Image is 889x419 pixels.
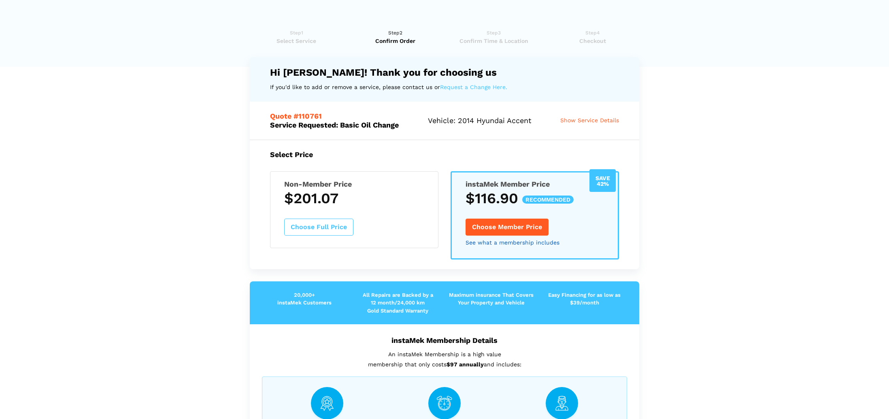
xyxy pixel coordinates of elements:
[349,29,442,45] a: Step2
[522,196,574,204] span: recommended
[270,112,419,129] h5: Service Requested: Basic Oil Change
[270,67,619,78] h4: Hi [PERSON_NAME]! Thank you for choosing us
[262,349,627,369] p: An instaMek Membership is a high value membership that only costs and includes:
[284,219,353,236] button: Choose Full Price
[546,29,639,45] a: Step4
[258,291,351,307] p: 20,000+ instaMek Customers
[250,37,343,45] span: Select Service
[466,190,604,207] h3: $116.90
[262,336,627,345] h5: instaMek Membership Details
[270,82,619,92] p: If you'd like to add or remove a service, please contact us or
[447,29,540,45] a: Step3
[284,180,424,188] h5: Non-Member Price
[284,190,424,207] h3: $201.07
[270,112,322,120] span: Quote #110761
[270,150,619,159] h5: Select Price
[351,291,444,315] p: All Repairs are Backed by a 12 month/24,000 km Gold Standard Warranty
[447,361,484,368] strong: $97 annually
[466,180,604,188] h5: instaMek Member Price
[589,169,616,192] div: Save 42%
[250,29,343,45] a: Step1
[447,37,540,45] span: Confirm Time & Location
[466,219,549,236] button: Choose Member Price
[349,37,442,45] span: Confirm Order
[546,37,639,45] span: Checkout
[428,116,552,125] h5: Vehicle: 2014 Hyundai Accent
[444,291,538,307] p: Maximum insurance That Covers Your Property and Vehicle
[466,240,559,245] a: See what a membership includes
[440,82,507,92] a: Request a Change Here.
[560,117,619,123] span: Show Service Details
[538,291,631,307] p: Easy Financing for as low as $39/month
